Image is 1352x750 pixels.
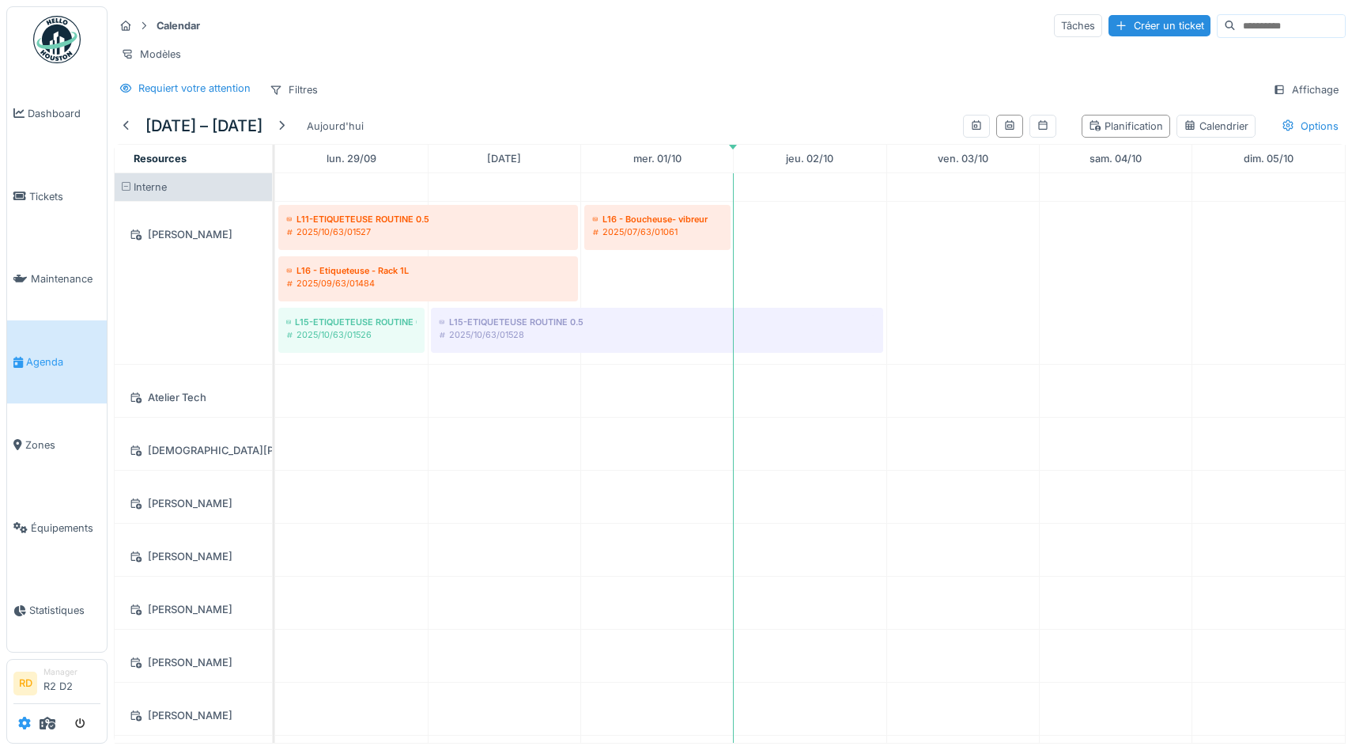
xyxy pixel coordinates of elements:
[286,264,570,277] div: L16 - Etiqueteuse - Rack 1L
[1275,115,1346,138] div: Options
[134,153,187,165] span: Resources
[7,570,107,653] a: Statistiques
[286,316,417,328] div: L15-ETIQUETEUSE ROUTINE 0.33
[592,225,723,238] div: 2025/07/63/01061
[150,18,206,33] strong: Calendar
[592,213,723,225] div: L16 - Boucheuse- vibreur
[7,320,107,403] a: Agenda
[114,43,188,66] div: Modèles
[124,441,262,460] div: [DEMOGRAPHIC_DATA][PERSON_NAME]
[7,487,107,570] a: Équipements
[1089,119,1163,134] div: Planification
[29,189,100,204] span: Tickets
[33,16,81,63] img: Badge_color-CXgf-gQk.svg
[28,106,100,121] span: Dashboard
[300,116,370,137] div: Aujourd'hui
[483,148,525,169] a: 30 septembre 2025
[145,116,262,135] h5: [DATE] – [DATE]
[26,354,100,369] span: Agenda
[439,328,875,341] div: 2025/10/63/01528
[7,72,107,155] a: Dashboard
[29,603,100,618] span: Statistiques
[934,148,992,169] a: 3 octobre 2025
[286,213,570,225] div: L11-ETIQUETEUSE ROUTINE 0.5
[124,600,262,619] div: [PERSON_NAME]
[124,494,262,513] div: [PERSON_NAME]
[124,706,262,725] div: [PERSON_NAME]
[439,316,875,328] div: L15-ETIQUETEUSE ROUTINE 0.5
[1184,119,1248,134] div: Calendrier
[1266,78,1346,101] div: Affichage
[629,148,685,169] a: 1 octobre 2025
[31,521,100,536] span: Équipements
[13,666,100,704] a: RD ManagerR2 D2
[262,78,325,101] div: Filtres
[286,225,570,238] div: 2025/10/63/01527
[1086,148,1146,169] a: 4 octobre 2025
[7,238,107,321] a: Maintenance
[124,388,262,407] div: Atelier Tech
[323,148,380,169] a: 29 septembre 2025
[782,148,837,169] a: 2 octobre 2025
[1054,14,1102,37] div: Tâches
[1240,148,1297,169] a: 5 octobre 2025
[1108,15,1210,36] div: Créer un ticket
[138,81,251,96] div: Requiert votre attention
[286,277,570,290] div: 2025/09/63/01484
[7,155,107,238] a: Tickets
[43,666,100,678] div: Manager
[124,547,262,566] div: [PERSON_NAME]
[124,653,262,672] div: [PERSON_NAME]
[25,437,100,453] span: Zones
[7,403,107,487] a: Zones
[286,328,417,341] div: 2025/10/63/01526
[124,225,262,244] div: [PERSON_NAME]
[134,181,167,193] span: Interne
[31,271,100,286] span: Maintenance
[43,666,100,700] li: R2 D2
[13,672,37,695] li: RD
